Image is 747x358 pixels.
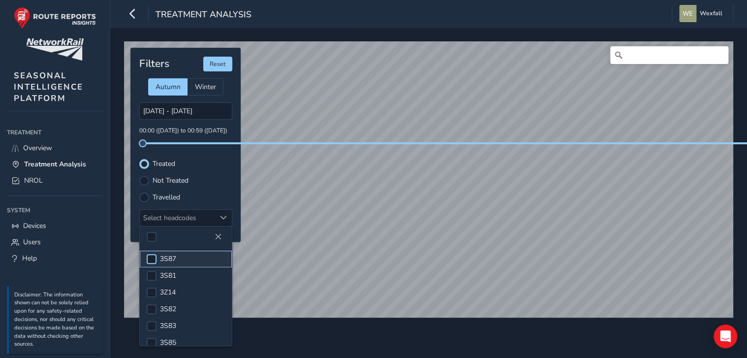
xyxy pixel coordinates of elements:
[124,41,733,324] canvas: Map
[7,203,103,218] div: System
[203,57,232,71] button: Reset
[160,288,176,297] span: 3Z14
[140,210,216,226] div: Select headcodes
[187,78,223,96] div: Winter
[23,221,46,230] span: Devices
[700,5,722,22] span: Wexfall
[679,5,696,22] img: diamond-layout
[14,291,98,349] p: Disclaimer: The information shown can not be solely relied upon for any safety-related decisions,...
[148,78,187,96] div: Autumn
[14,70,83,104] span: SEASONAL INTELLIGENCE PLATFORM
[26,38,84,61] img: customer logo
[7,250,103,266] a: Help
[679,5,726,22] button: Wexfall
[156,82,181,92] span: Autumn
[156,8,251,22] span: Treatment Analysis
[24,160,86,169] span: Treatment Analysis
[22,254,37,263] span: Help
[160,338,176,347] span: 3S85
[7,172,103,189] a: NROL
[160,254,176,263] span: 3S87
[7,140,103,156] a: Overview
[714,325,737,348] div: Open Intercom Messenger
[139,127,232,135] p: 00:00 ([DATE]) to 00:59 ([DATE])
[153,194,180,201] label: Travelled
[153,177,188,184] label: Not Treated
[153,161,175,167] label: Treated
[7,156,103,172] a: Treatment Analysis
[7,125,103,140] div: Treatment
[14,7,96,29] img: rr logo
[211,230,225,244] button: Close
[160,304,176,314] span: 3S82
[160,321,176,330] span: 3S83
[139,58,169,70] h4: Filters
[23,237,41,247] span: Users
[7,218,103,234] a: Devices
[610,46,728,64] input: Search
[160,271,176,280] span: 3S81
[195,82,216,92] span: Winter
[24,176,43,185] span: NROL
[7,234,103,250] a: Users
[23,143,52,153] span: Overview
